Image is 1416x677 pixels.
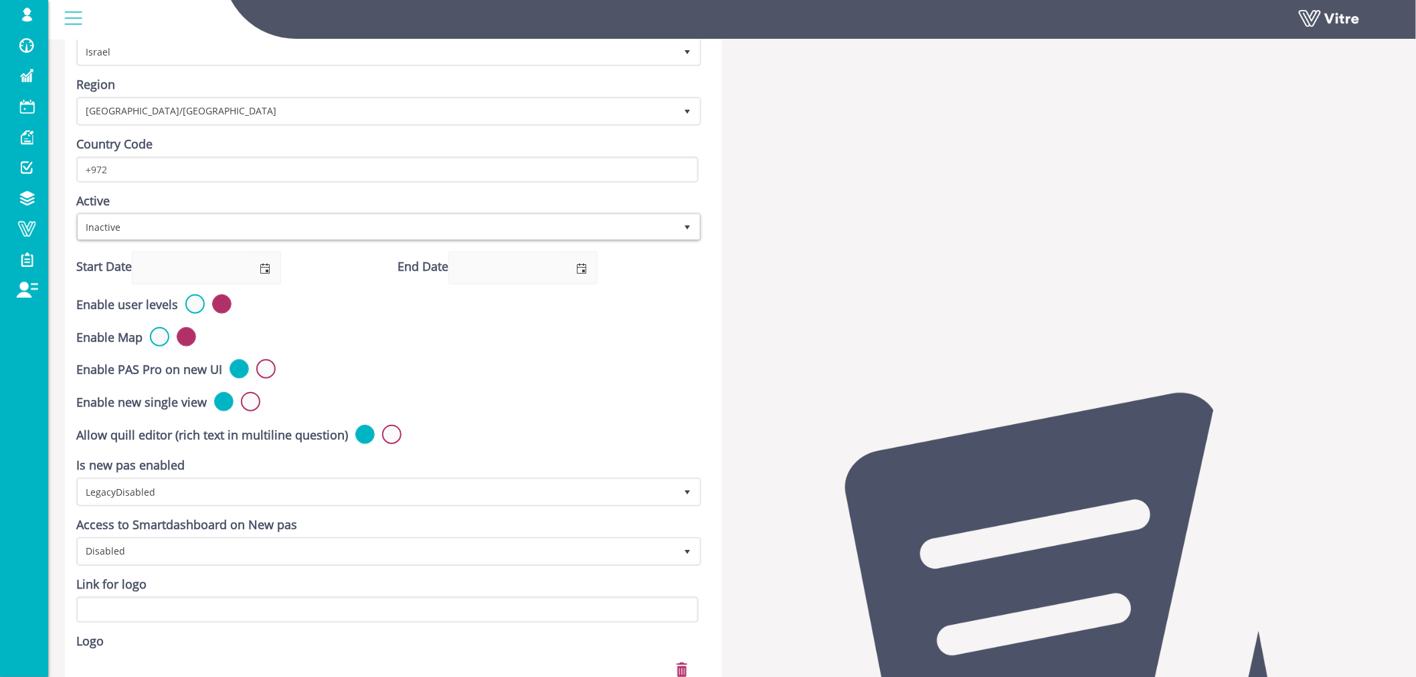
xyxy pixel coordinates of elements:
[675,539,699,563] span: select
[76,329,143,347] label: Enable Map
[78,99,675,123] span: [GEOGRAPHIC_DATA]/[GEOGRAPHIC_DATA]
[675,480,699,504] span: select
[76,516,297,534] label: Access to Smartdashboard on New pas
[78,480,675,504] span: LegacyDisabled
[76,193,110,210] label: Active
[675,99,699,123] span: select
[397,258,448,276] label: End Date
[76,361,222,379] label: Enable PAS Pro on new UI
[76,136,153,153] label: Country Code
[78,39,675,64] span: Israel
[675,215,699,239] span: select
[76,258,132,276] label: Start Date
[566,252,597,284] span: select
[76,457,185,474] label: Is new pas enabled
[76,633,104,650] label: Logo
[76,296,178,314] label: Enable user levels
[76,427,348,444] label: Allow quill editor (rich text in multiline question)
[78,215,675,239] span: Inactive
[78,539,675,563] span: Disabled
[675,39,699,64] span: select
[76,394,207,411] label: Enable new single view
[76,576,147,593] label: Link for logo
[76,76,115,94] label: Region
[250,252,280,284] span: select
